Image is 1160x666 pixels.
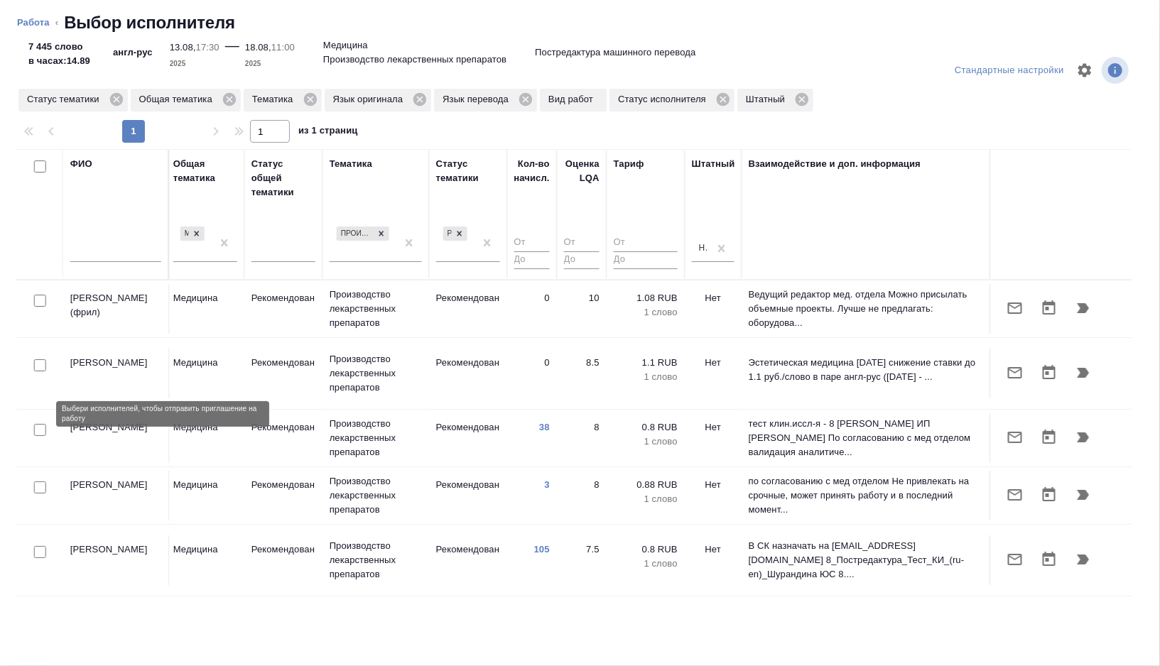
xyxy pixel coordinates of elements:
[34,295,46,307] input: Выбери исполнителей, чтобы отправить приглашение на работу
[298,122,358,143] span: из 1 страниц
[951,60,1068,82] div: split button
[170,42,196,53] p: 13.08,
[34,481,46,493] input: Выбери исполнителей, чтобы отправить приглашение на работу
[614,492,678,506] p: 1 слово
[323,38,368,53] p: Медицина
[429,535,507,585] td: Рекомендован
[442,225,469,243] div: Рекомендован
[1032,420,1066,454] button: Открыть календарь загрузки
[557,535,607,585] td: 7.5
[330,474,422,517] p: Производство лекарственных препаратов
[1066,478,1100,512] button: Продолжить
[17,11,1143,34] nav: breadcrumb
[609,89,735,111] div: Статус исполнителя
[443,226,452,241] div: Рекомендован
[271,42,295,53] p: 11:00
[539,422,550,432] a: 38
[1066,542,1100,577] button: Продолжить
[998,420,1032,454] button: Отправить предложение о работе
[429,471,507,520] td: Рекомендован
[166,349,244,398] td: Медицина
[614,251,678,269] input: До
[614,557,678,571] p: 1 слово
[436,157,500,185] div: Статус тематики
[70,157,92,171] div: ФИО
[749,474,983,517] p: по согласованию с мед отделом Не привлекать на срочные, может принять работу и в последний момент...
[64,11,235,34] h2: Выбор исполнителя
[139,92,217,107] p: Общая тематика
[548,92,598,107] p: Вид работ
[337,226,374,241] div: Производство лекарственных препаратов
[614,291,678,305] p: 1.08 RUB
[244,89,322,111] div: Тематика
[998,356,1032,390] button: Отправить предложение о работе
[564,157,600,185] div: Оценка LQA
[749,539,983,582] p: В СК назначать на [EMAIL_ADDRESS][DOMAIN_NAME] 8_Постредактура_Тест_КИ_(ru-en)_Шурандина ЮС 8....
[557,413,607,463] td: 8
[244,284,322,334] td: Рекомендован
[429,413,507,463] td: Рекомендован
[166,535,244,585] td: Медицина
[63,413,170,463] td: [PERSON_NAME]
[429,284,507,334] td: Рекомендован
[1066,356,1100,390] button: Продолжить
[166,413,244,463] td: Медицина
[252,92,298,107] p: Тематика
[514,234,550,252] input: От
[614,305,678,320] p: 1 слово
[325,89,432,111] div: Язык оригинала
[28,40,90,54] p: 7 445 слово
[737,89,813,111] div: Штатный
[1068,53,1102,87] span: Настроить таблицу
[535,45,695,60] p: Постредактура машинного перевода
[534,544,550,555] a: 105
[131,89,241,111] div: Общая тематика
[63,284,170,334] td: [PERSON_NAME] (фрил)
[55,16,58,30] li: ‹
[614,478,678,492] p: 0.88 RUB
[63,471,170,520] td: [PERSON_NAME]
[749,417,983,459] p: тест клин.иссл-я - 8 [PERSON_NAME] ИП [PERSON_NAME] По согласованию с мед отделом валидация анали...
[1032,478,1066,512] button: Открыть календарь загрузки
[685,535,742,585] td: Нет
[173,157,237,185] div: Общая тематика
[443,92,514,107] p: Язык перевода
[618,92,711,107] p: Статус исполнителя
[614,420,678,435] p: 0.8 RUB
[34,359,46,371] input: Выбери исполнителей, чтобы отправить приглашение на работу
[507,349,557,398] td: 0
[507,284,557,334] td: 0
[749,288,983,330] p: Ведущий редактор мед. отдела Можно присылать объемные проекты. Лучше не предлагать: оборудова...
[614,356,678,370] p: 1.1 RUB
[749,356,983,384] p: Эстетическая медицина [DATE] снижение ставки до 1.1 руб./слово в паре англ-рус ([DATE] - ...
[685,349,742,398] td: Нет
[244,471,322,520] td: Рекомендован
[614,435,678,449] p: 1 слово
[63,349,170,398] td: [PERSON_NAME]
[244,349,322,398] td: Рекомендован
[514,157,550,185] div: Кол-во начисл.
[63,535,170,585] td: [PERSON_NAME]
[998,478,1032,512] button: Отправить предложение о работе
[557,349,607,398] td: 8.5
[429,349,507,398] td: Рекомендован
[692,157,735,171] div: Штатный
[330,417,422,459] p: Производство лекарственных препаратов
[1066,420,1100,454] button: Продолжить
[17,17,50,28] a: Работа
[564,234,600,252] input: От
[34,546,46,558] input: Выбери исполнителей, чтобы отправить приглашение на работу
[514,251,550,269] input: До
[699,242,710,254] div: Нет
[251,157,315,200] div: Статус общей тематики
[244,535,322,585] td: Рекомендован
[27,92,104,107] p: Статус тематики
[166,471,244,520] td: Медицина
[614,157,644,171] div: Тариф
[685,284,742,334] td: Нет
[564,251,600,269] input: До
[998,291,1032,325] button: Отправить предложение о работе
[434,89,537,111] div: Язык перевода
[18,89,128,111] div: Статус тематики
[1066,291,1100,325] button: Продолжить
